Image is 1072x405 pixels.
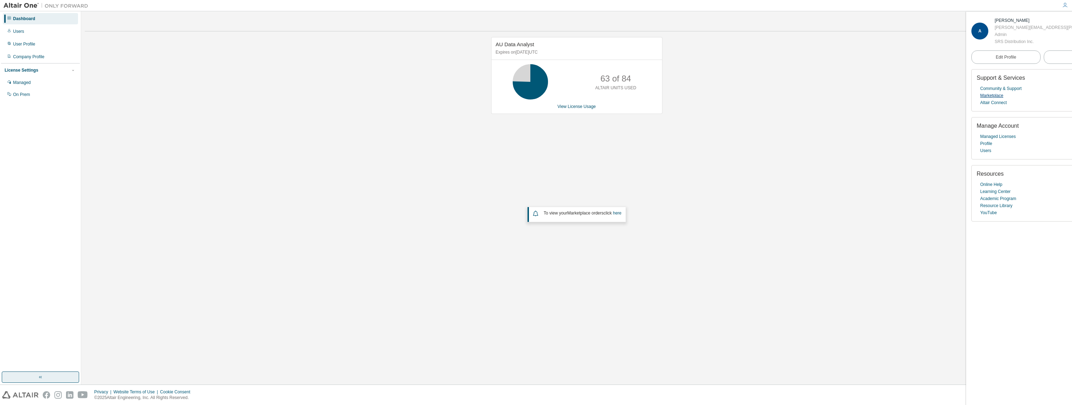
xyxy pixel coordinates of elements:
[980,85,1022,92] a: Community & Support
[160,389,194,395] div: Cookie Consent
[980,181,1002,188] a: Online Help
[496,49,656,55] p: Expires on [DATE] UTC
[2,391,38,399] img: altair_logo.svg
[66,391,73,399] img: linkedin.svg
[113,389,160,395] div: Website Terms of Use
[996,54,1016,60] span: Edit Profile
[980,209,997,216] a: YouTube
[980,99,1007,106] a: Altair Connect
[980,188,1011,195] a: Learning Center
[613,211,621,216] a: here
[4,2,92,9] img: Altair One
[600,73,631,85] p: 63 of 84
[980,133,1016,140] a: Managed Licenses
[971,50,1041,64] a: Edit Profile
[13,92,30,97] div: On Prem
[13,54,44,60] div: Company Profile
[13,80,31,85] div: Managed
[977,123,1019,129] span: Manage Account
[980,147,991,154] a: Users
[978,29,982,34] span: A
[13,41,35,47] div: User Profile
[980,202,1012,209] a: Resource Library
[567,211,604,216] em: Marketplace orders
[94,395,195,401] p: © 2025 Altair Engineering, Inc. All Rights Reserved.
[558,104,596,109] a: View License Usage
[13,16,35,22] div: Dashboard
[5,67,38,73] div: License Settings
[43,391,50,399] img: facebook.svg
[977,75,1025,81] span: Support & Services
[13,29,24,34] div: Users
[980,140,992,147] a: Profile
[78,391,88,399] img: youtube.svg
[544,211,621,216] span: To view your click
[980,92,1003,99] a: Marketplace
[54,391,62,399] img: instagram.svg
[977,171,1003,177] span: Resources
[595,85,636,91] p: ALTAIR UNITS USED
[980,195,1016,202] a: Academic Program
[94,389,113,395] div: Privacy
[496,41,534,47] span: AU Data Analyst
